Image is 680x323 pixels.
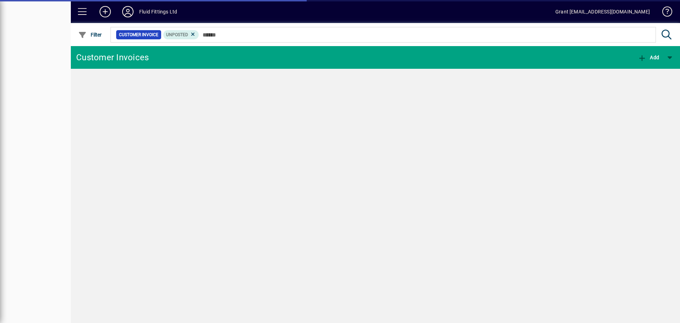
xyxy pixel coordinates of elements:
div: Fluid Fittings Ltd [139,6,177,17]
a: Knowledge Base [657,1,671,24]
button: Add [94,5,117,18]
span: Filter [78,32,102,38]
button: Filter [76,28,104,41]
span: Add [638,55,659,60]
div: Customer Invoices [76,52,149,63]
div: Grant [EMAIL_ADDRESS][DOMAIN_NAME] [555,6,650,17]
button: Profile [117,5,139,18]
mat-chip: Customer Invoice Status: Unposted [163,30,199,39]
span: Unposted [166,32,188,37]
button: Add [636,51,661,64]
span: Customer Invoice [119,31,158,38]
